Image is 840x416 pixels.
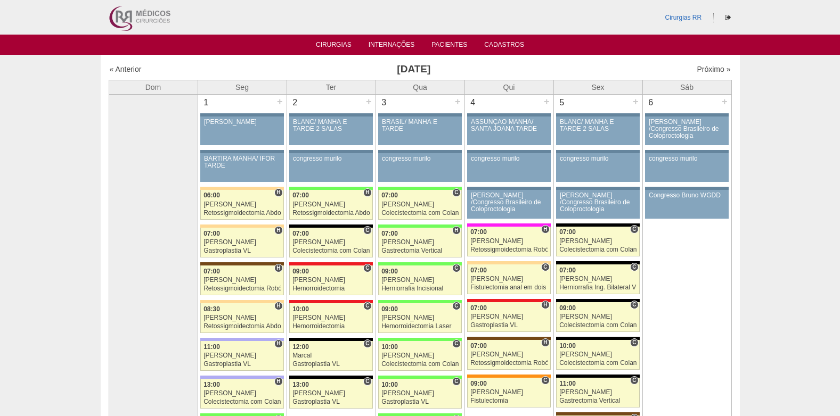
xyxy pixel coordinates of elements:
[292,343,309,351] span: 12:00
[645,187,728,190] div: Key: Aviso
[287,95,304,111] div: 2
[292,314,370,321] div: [PERSON_NAME]
[378,376,461,379] div: Key: Brasil
[293,119,369,132] div: BLANC/ MANHÃ E TARDE 2 SALAS
[363,188,371,197] span: Hospital
[381,239,459,246] div: [PERSON_NAME]
[203,352,281,359] div: [PERSON_NAME]
[559,342,576,350] span: 10:00
[630,338,638,347] span: Consultório
[292,192,309,199] span: 07:00
[556,340,639,370] a: C 10:00 [PERSON_NAME] Colecistectomia com Colangiografia VL
[200,153,283,182] a: BARTIRA MANHÃ/ IFOR TARDE
[542,95,551,109] div: +
[292,305,309,313] span: 10:00
[649,119,725,140] div: [PERSON_NAME] /Congresso Brasileiro de Coloproctologia
[275,95,284,109] div: +
[292,247,370,254] div: Colecistectomia com Colangiografia VL
[381,398,459,405] div: Gastroplastia VL
[203,323,281,330] div: Retossigmoidectomia Abdominal VL
[287,80,376,94] th: Ter
[376,80,464,94] th: Qua
[289,153,372,182] a: congresso murilo
[378,265,461,295] a: C 09:00 [PERSON_NAME] Herniorrafia Incisional
[200,338,283,341] div: Key: Christóvão da Gama
[200,265,283,295] a: H 07:00 [PERSON_NAME] Retossigmoidectomia Robótica
[556,302,639,332] a: C 09:00 [PERSON_NAME] Colecistectomia com Colangiografia VL
[452,188,460,197] span: Consultório
[381,285,459,292] div: Herniorrafia Incisional
[378,338,461,341] div: Key: Brasil
[200,190,283,220] a: H 06:00 [PERSON_NAME] Retossigmoidectomia Abdominal VL
[292,201,370,208] div: [PERSON_NAME]
[378,228,461,257] a: H 07:00 [PERSON_NAME] Gastrectomia Vertical
[470,238,548,245] div: [PERSON_NAME]
[203,390,281,397] div: [PERSON_NAME]
[200,379,283,409] a: H 13:00 [PERSON_NAME] Colecistectomia com Colangiografia VL
[292,230,309,237] span: 07:00
[559,284,637,291] div: Herniorrafia Ing. Bilateral VL
[556,117,639,145] a: BLANC/ MANHÃ E TARDE 2 SALAS
[559,360,637,367] div: Colecistectomia com Colangiografia VL
[289,265,372,295] a: C 09:00 [PERSON_NAME] Hemorroidectomia
[292,361,370,368] div: Gastroplastia VL
[645,190,728,219] a: Congresso Bruno WGDD
[289,303,372,333] a: C 10:00 [PERSON_NAME] Hemorroidectomia
[378,187,461,190] div: Key: Brasil
[203,268,220,275] span: 07:00
[556,150,639,153] div: Key: Aviso
[381,314,459,321] div: [PERSON_NAME]
[378,303,461,333] a: C 09:00 [PERSON_NAME] Hemorroidectomia Laser
[559,380,576,387] span: 11:00
[198,95,215,111] div: 1
[467,117,550,145] a: ASSUNÇÃO MANHÃ/ SANTA JOANA TARDE
[559,397,637,404] div: Gastrectomia Vertical
[200,224,283,228] div: Key: Bartira
[560,192,636,213] div: [PERSON_NAME] /Congresso Brasileiro de Coloproctologia
[556,337,639,340] div: Key: Blanc
[289,262,372,265] div: Key: Assunção
[559,228,576,236] span: 07:00
[200,303,283,333] a: H 08:30 [PERSON_NAME] Retossigmoidectomia Abdominal VL
[470,284,548,291] div: Fistulectomia anal em dois tempos
[484,41,524,52] a: Cadastros
[467,264,550,294] a: C 07:00 [PERSON_NAME] Fistulectomia anal em dois tempos
[467,113,550,117] div: Key: Aviso
[556,378,639,407] a: C 11:00 [PERSON_NAME] Gastrectomia Vertical
[464,80,553,94] th: Qui
[471,192,547,213] div: [PERSON_NAME] /Congresso Brasileiro de Coloproctologia
[541,263,549,271] span: Consultório
[556,223,639,227] div: Key: Blanc
[200,113,283,117] div: Key: Aviso
[289,150,372,153] div: Key: Aviso
[203,239,281,246] div: [PERSON_NAME]
[697,65,730,73] a: Próximo »
[378,224,461,228] div: Key: Brasil
[378,300,461,303] div: Key: Brasil
[203,398,281,405] div: Colecistectomia com Colangiografia VL
[431,41,467,52] a: Pacientes
[363,339,371,348] span: Consultório
[289,300,372,303] div: Key: Assunção
[559,246,637,253] div: Colecistectomia com Colangiografia VL
[467,187,550,190] div: Key: Aviso
[378,113,461,117] div: Key: Aviso
[363,377,371,386] span: Consultório
[471,155,547,162] div: congresso murilo
[559,389,637,396] div: [PERSON_NAME]
[289,338,372,341] div: Key: Blanc
[203,314,281,321] div: [PERSON_NAME]
[556,187,639,190] div: Key: Aviso
[556,261,639,264] div: Key: Blanc
[378,117,461,145] a: BRASIL/ MANHÃ E TARDE
[203,381,220,388] span: 13:00
[289,113,372,117] div: Key: Aviso
[467,227,550,256] a: H 07:00 [PERSON_NAME] Retossigmoidectomia Robótica
[642,80,731,94] th: Sáb
[200,262,283,265] div: Key: Santa Joana
[470,360,548,367] div: Retossigmoidectomia Robótica
[292,381,309,388] span: 13:00
[274,264,282,272] span: Hospital
[541,376,549,385] span: Consultório
[556,375,639,378] div: Key: Blanc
